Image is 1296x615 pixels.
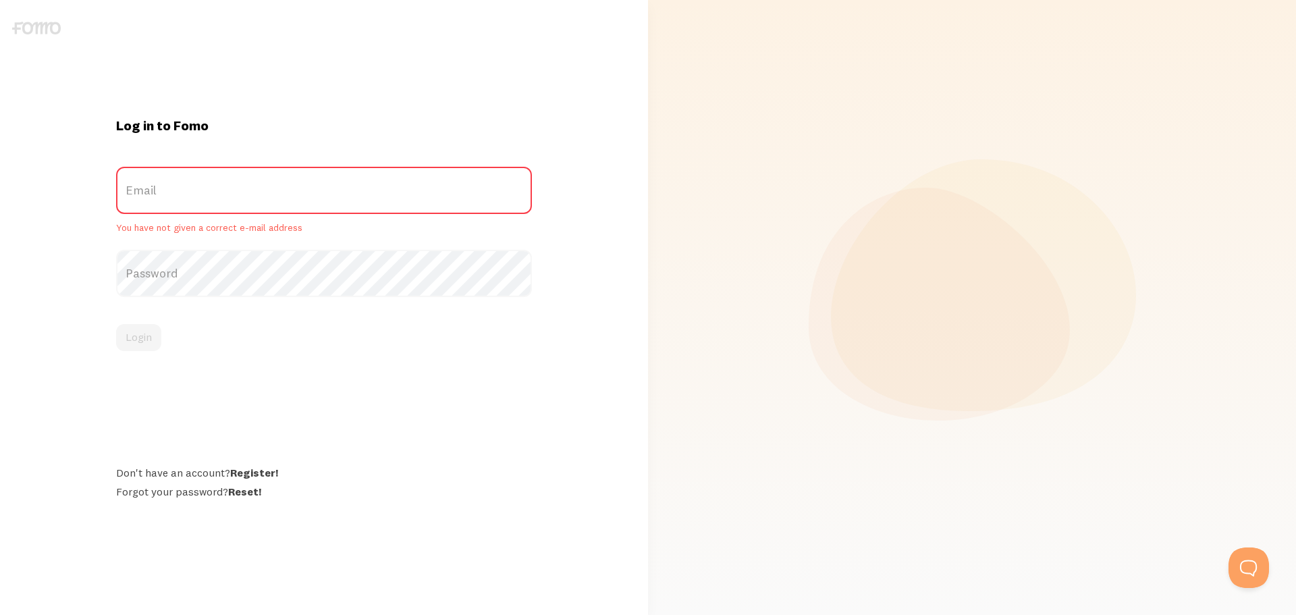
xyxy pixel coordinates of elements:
[230,466,278,479] a: Register!
[116,222,532,234] span: You have not given a correct e-mail address
[116,466,532,479] div: Don't have an account?
[116,250,532,297] label: Password
[228,485,261,498] a: Reset!
[12,22,61,34] img: fomo-logo-gray-b99e0e8ada9f9040e2984d0d95b3b12da0074ffd48d1e5cb62ac37fc77b0b268.svg
[116,117,532,134] h1: Log in to Fomo
[116,167,532,214] label: Email
[1228,547,1269,588] iframe: Help Scout Beacon - Open
[116,485,532,498] div: Forgot your password?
